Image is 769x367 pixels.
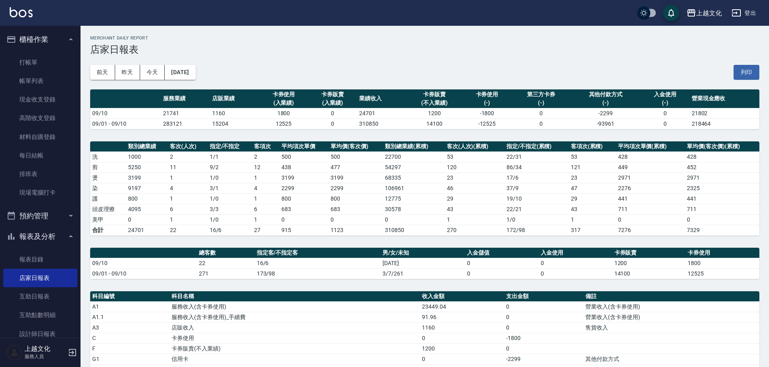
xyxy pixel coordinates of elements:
[208,151,252,162] td: 1 / 1
[573,90,639,99] div: 其他付款方式
[539,258,612,268] td: 0
[170,291,420,302] th: 科目名稱
[170,312,420,322] td: 服務收入(含卡券使用)_手續費
[90,204,126,214] td: 頭皮理療
[504,172,569,183] td: 17 / 6
[583,291,759,302] th: 備註
[383,193,444,204] td: 12775
[504,322,583,333] td: 0
[208,214,252,225] td: 1 / 0
[310,99,355,107] div: (入業績)
[420,291,504,302] th: 收入金額
[504,183,569,193] td: 37 / 9
[279,183,329,193] td: 2299
[126,193,168,204] td: 800
[168,162,208,172] td: 11
[690,89,759,108] th: 營業現金應收
[126,162,168,172] td: 5250
[420,322,504,333] td: 1160
[420,312,504,322] td: 91.96
[90,301,170,312] td: A1
[504,193,569,204] td: 19 / 10
[168,172,208,183] td: 1
[90,44,759,55] h3: 店家日報表
[126,183,168,193] td: 9197
[420,354,504,364] td: 0
[641,108,690,118] td: 0
[571,118,641,129] td: -93961
[504,141,569,152] th: 指定/不指定(累積)
[126,151,168,162] td: 1000
[90,214,126,225] td: 美甲
[255,258,381,268] td: 16/6
[10,7,33,17] img: Logo
[685,141,759,152] th: 單均價(客次價)(累積)
[504,312,583,322] td: 0
[329,162,383,172] td: 477
[90,89,759,129] table: a dense table
[90,108,161,118] td: 09/10
[513,90,568,99] div: 第三方卡券
[539,248,612,258] th: 入金使用
[259,108,308,118] td: 1800
[261,99,306,107] div: (入業績)
[279,193,329,204] td: 800
[408,90,461,99] div: 卡券販賣
[126,204,168,214] td: 4095
[573,99,639,107] div: (-)
[383,225,444,235] td: 310850
[734,65,759,80] button: 列印
[643,90,688,99] div: 入金使用
[3,183,77,202] a: 現場電腦打卡
[255,248,381,258] th: 指定客/不指定客
[465,99,510,107] div: (-)
[90,172,126,183] td: 燙
[126,141,168,152] th: 類別總業績
[252,172,279,183] td: 1
[3,29,77,50] button: 櫃檯作業
[3,109,77,127] a: 高階收支登錄
[329,204,383,214] td: 683
[161,108,210,118] td: 21741
[168,183,208,193] td: 4
[3,205,77,226] button: 預約管理
[612,248,686,258] th: 卡券販賣
[420,343,504,354] td: 1200
[690,108,759,118] td: 21802
[90,343,170,354] td: F
[686,268,759,279] td: 12525
[3,250,77,269] a: 報表目錄
[210,89,259,108] th: 店販業績
[261,90,306,99] div: 卡券使用
[90,151,126,162] td: 洗
[168,141,208,152] th: 客次(人次)
[168,151,208,162] td: 2
[643,99,688,107] div: (-)
[504,204,569,214] td: 22 / 21
[445,151,504,162] td: 53
[569,225,616,235] td: 317
[279,225,329,235] td: 915
[616,204,685,214] td: 711
[168,193,208,204] td: 1
[463,108,512,118] td: -1800
[329,183,383,193] td: 2299
[25,353,66,360] p: 服務人員
[210,108,259,118] td: 1160
[329,225,383,235] td: 1123
[445,141,504,152] th: 客次(人次)(累積)
[170,343,420,354] td: 卡券販賣(不入業績)
[90,35,759,41] h2: Merchant Daily Report
[208,183,252,193] td: 3 / 1
[380,268,465,279] td: 3/7/261
[3,287,77,306] a: 互助日報表
[252,141,279,152] th: 客項次
[208,141,252,152] th: 指定/不指定
[445,204,504,214] td: 43
[465,90,510,99] div: 卡券使用
[252,183,279,193] td: 4
[686,248,759,258] th: 卡券使用
[90,333,170,343] td: C
[208,172,252,183] td: 1 / 0
[3,325,77,343] a: 設計師日報表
